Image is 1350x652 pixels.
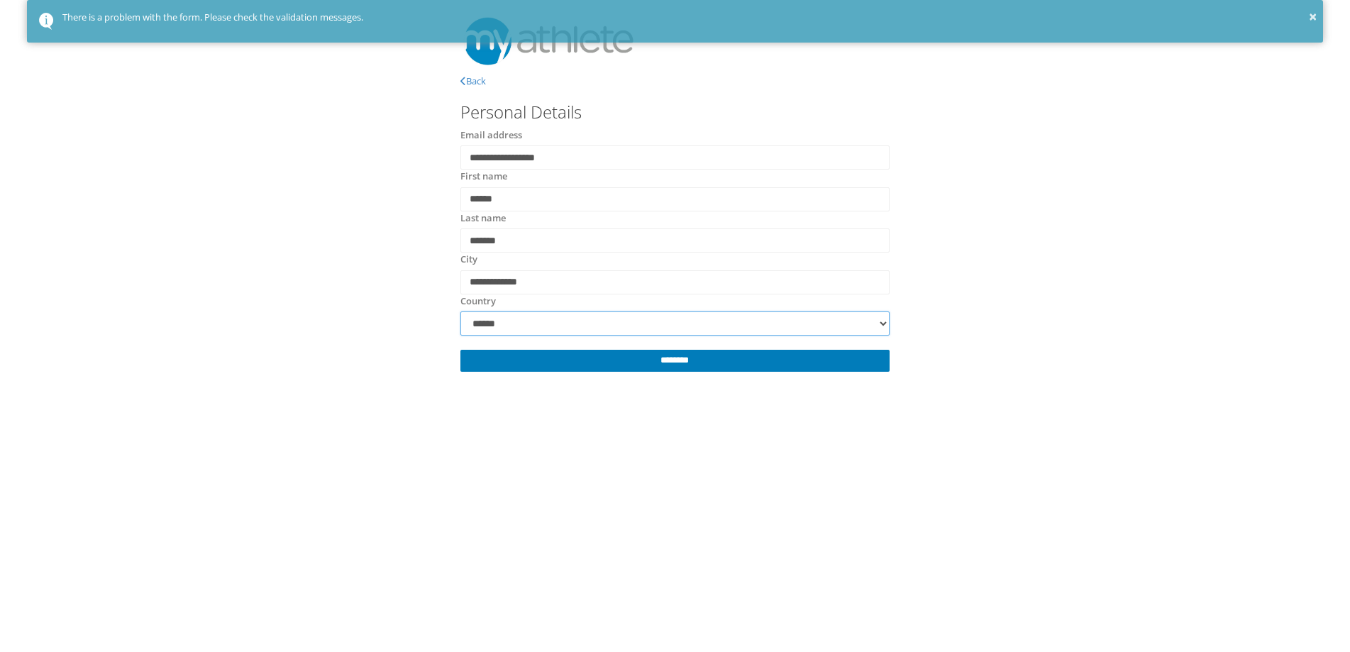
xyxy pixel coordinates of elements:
[1309,6,1317,28] button: ×
[460,170,507,184] label: First name
[460,211,506,226] label: Last name
[460,253,477,267] label: City
[460,74,486,87] a: Back
[460,294,496,309] label: Country
[460,128,522,143] label: Email address
[62,11,1312,25] div: There is a problem with the form. Please check the validation messages.
[460,103,889,121] h3: Personal Details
